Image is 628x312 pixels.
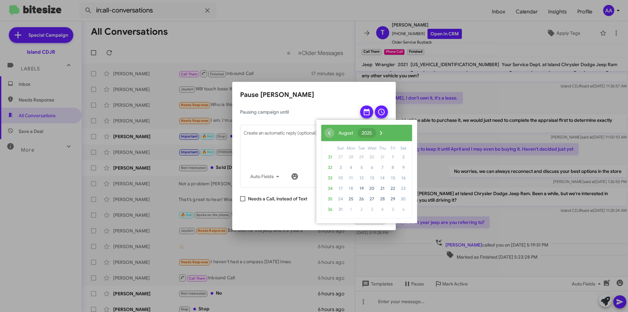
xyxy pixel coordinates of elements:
[367,204,377,215] span: 3
[325,204,335,215] span: 36
[398,162,409,173] span: 9
[324,128,386,134] bs-datepicker-navigation-view: ​ ​ ​
[335,162,346,173] span: 3
[356,145,367,152] th: weekday
[346,145,356,152] th: weekday
[367,145,377,152] th: weekday
[367,194,377,204] span: 27
[367,152,377,162] span: 30
[388,152,398,162] span: 1
[356,162,367,173] span: 5
[388,204,398,215] span: 5
[335,204,346,215] span: 31
[325,183,335,194] span: 34
[325,152,335,162] span: 31
[335,194,346,204] span: 24
[377,162,388,173] span: 7
[324,128,334,138] span: ‹
[346,183,356,194] span: 18
[356,173,367,183] span: 12
[245,171,287,182] button: Auto Fields
[339,130,353,136] span: August
[248,195,307,203] span: Needs a Call, instead of Text
[362,130,372,136] span: 2025
[356,204,367,215] span: 2
[250,171,282,182] span: Auto Fields
[325,162,335,173] span: 32
[346,204,356,215] span: 1
[377,183,388,194] span: 21
[377,152,388,162] span: 31
[377,145,388,152] th: weekday
[335,183,346,194] span: 17
[388,183,398,194] span: 22
[358,128,376,138] button: 2025
[367,173,377,183] span: 13
[316,120,417,223] bs-datepicker-container: calendar
[398,145,409,152] th: weekday
[398,173,409,183] span: 16
[346,173,356,183] span: 11
[398,152,409,162] span: 2
[398,204,409,215] span: 6
[367,183,377,194] span: 20
[346,162,356,173] span: 4
[335,152,346,162] span: 27
[388,162,398,173] span: 8
[356,194,367,204] span: 26
[335,145,346,152] th: weekday
[334,128,358,138] button: August
[377,194,388,204] span: 28
[398,194,409,204] span: 30
[377,173,388,183] span: 14
[325,194,335,204] span: 35
[367,162,377,173] span: 6
[388,173,398,183] span: 15
[377,204,388,215] span: 4
[240,90,388,100] h2: Pause [PERSON_NAME]
[346,152,356,162] span: 28
[240,109,355,115] span: Pausing campaign until
[325,173,335,183] span: 33
[346,194,356,204] span: 25
[388,194,398,204] span: 29
[388,145,398,152] th: weekday
[335,173,346,183] span: 10
[398,183,409,194] span: 23
[376,128,386,138] button: ›
[356,152,367,162] span: 29
[356,183,367,194] span: 19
